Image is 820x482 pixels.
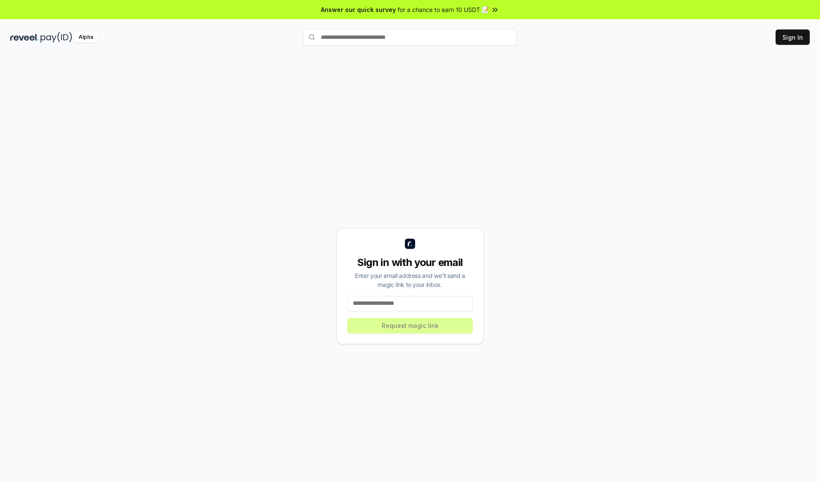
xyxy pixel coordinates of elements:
img: logo_small [405,239,415,249]
span: for a chance to earn 10 USDT 📝 [398,5,489,14]
span: Answer our quick survey [321,5,396,14]
div: Alpha [74,32,98,43]
div: Enter your email address and we’ll send a magic link to your inbox. [347,271,473,289]
button: Sign In [776,29,810,45]
img: pay_id [41,32,72,43]
img: reveel_dark [10,32,39,43]
div: Sign in with your email [347,256,473,269]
